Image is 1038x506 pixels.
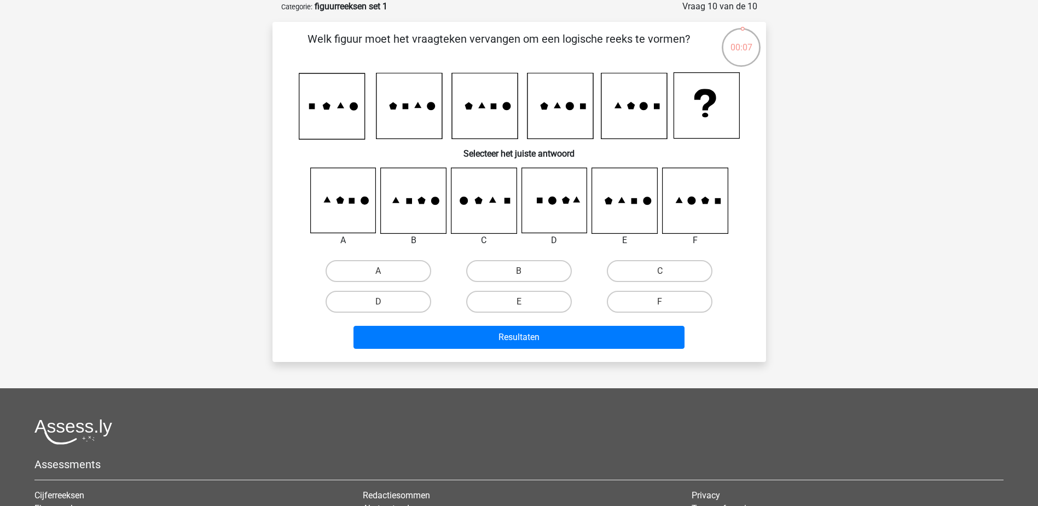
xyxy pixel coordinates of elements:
label: A [326,260,431,282]
a: Redactiesommen [363,490,430,501]
img: Assessly logo [34,419,112,445]
div: C [443,234,525,247]
div: 00:07 [721,27,762,54]
div: B [372,234,455,247]
label: C [607,260,712,282]
label: F [607,291,712,313]
div: E [583,234,666,247]
div: D [513,234,596,247]
h6: Selecteer het juiste antwoord [290,140,749,159]
a: Cijferreeksen [34,490,84,501]
label: D [326,291,431,313]
div: A [302,234,385,247]
h5: Assessments [34,458,1004,471]
label: B [466,260,572,282]
small: Categorie: [281,3,312,11]
label: E [466,291,572,313]
button: Resultaten [353,326,685,349]
a: Privacy [692,490,720,501]
div: F [654,234,737,247]
strong: figuurreeksen set 1 [315,1,387,12]
p: Welk figuur moet het vraagteken vervangen om een logische reeks te vormen? [290,31,708,64]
